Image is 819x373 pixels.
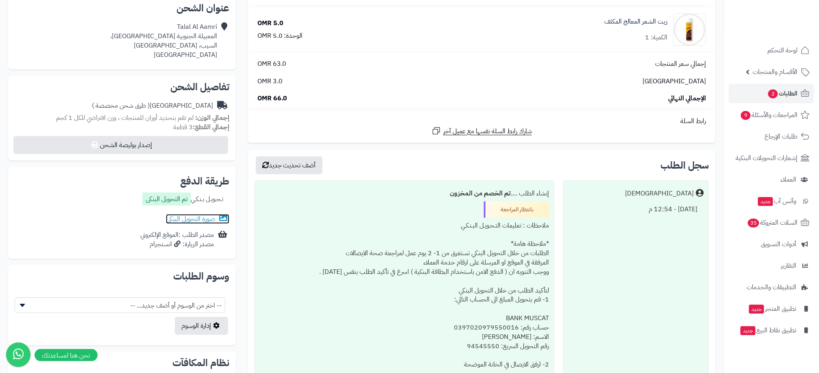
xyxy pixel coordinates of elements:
a: إشعارات التحويلات البنكية [729,148,814,168]
a: طلبات الإرجاع [729,127,814,146]
img: logo-2.png [764,22,811,39]
span: المراجعات والأسئلة [740,109,797,121]
span: تطبيق المتجر [748,303,796,314]
a: لوحة التحكم [729,41,814,60]
a: زيت الشعر المعالج المكثف [604,17,667,26]
div: Talal Al Aamri المعبيلة الجنوبية [GEOGRAPHIC_DATA]، السيب، [GEOGRAPHIC_DATA] [GEOGRAPHIC_DATA] [110,22,217,59]
span: جديد [758,197,773,206]
span: 63.0 OMR [257,59,287,69]
div: بانتظار المراجعة [484,202,549,218]
span: 9 [741,111,751,120]
a: صورة التحويل البنكى [166,214,229,224]
small: 3 قطعة [173,122,229,132]
span: لوحة التحكم [767,45,797,56]
a: المراجعات والأسئلة9 [729,105,814,125]
a: تطبيق نقاط البيعجديد [729,321,814,340]
a: شارك رابط السلة نفسها مع عميل آخر [431,126,532,136]
b: تم الخصم من المخزون [450,189,511,198]
span: إشعارات التحويلات البنكية [736,152,797,164]
div: إنشاء الطلب .... [260,186,549,202]
div: تـحـويـل بـنـكـي [142,193,223,208]
span: تطبيق نقاط البيع [740,325,796,336]
span: 3.0 OMR [257,77,283,86]
span: ( طرق شحن مخصصة ) [92,101,150,111]
strong: إجمالي الوزن: [195,113,229,123]
span: الإجمالي النهائي [668,94,706,103]
label: تم التحويل البنكى [142,193,191,206]
span: السلات المتروكة [747,217,797,228]
span: العملاء [780,174,796,185]
h2: نظام المكافآت [15,358,229,368]
h2: طريقة الدفع [180,176,229,186]
span: الأقسام والمنتجات [753,66,797,78]
strong: إجمالي القطع: [193,122,229,132]
span: 66.0 OMR [257,94,288,103]
span: التطبيقات والخدمات [747,282,796,293]
a: وآتس آبجديد [729,191,814,211]
span: -- اختر من الوسوم أو أضف جديد... -- [15,298,225,313]
span: لم تقم بتحديد أوزان للمنتجات ، وزن افتراضي للكل 1 كجم [56,113,194,123]
a: الطلبات2 [729,84,814,103]
a: التطبيقات والخدمات [729,278,814,297]
span: [GEOGRAPHIC_DATA] [643,77,706,86]
div: [DATE] - 12:54 م [569,202,704,217]
img: 1739580300-cm5169jxs0mpc01klg4yt5kpz_HAIR_OIL-05-90x90.jpg [674,13,706,46]
span: طلبات الإرجاع [765,131,797,142]
span: شارك رابط السلة نفسها مع عميل آخر [443,127,532,136]
h2: وسوم الطلبات [15,271,229,281]
div: [DEMOGRAPHIC_DATA] [625,189,694,198]
div: مصدر الزيارة: انستجرام [140,240,214,249]
h2: تفاصيل الشحن [15,82,229,92]
h2: عنوان الشحن [15,3,229,13]
span: -- اختر من الوسوم أو أضف جديد... -- [15,297,225,313]
span: إجمالي سعر المنتجات [655,59,706,69]
button: إصدار بوليصة الشحن [13,136,228,154]
span: جديد [741,326,756,335]
span: أدوات التسويق [761,239,796,250]
a: تطبيق المتجرجديد [729,299,814,319]
span: الطلبات [767,88,797,99]
div: 5.0 OMR [257,19,283,28]
div: الوحدة: 5.0 OMR [257,31,303,41]
span: 35 [748,219,759,228]
span: وآتس آب [757,195,796,207]
button: أضف تحديث جديد [256,156,322,174]
div: الكمية: 1 [645,33,667,42]
div: [GEOGRAPHIC_DATA] [92,101,213,111]
a: السلات المتروكة35 [729,213,814,232]
span: التقارير [781,260,796,271]
a: العملاء [729,170,814,189]
a: أدوات التسويق [729,234,814,254]
a: إدارة الوسوم [175,317,228,335]
a: التقارير [729,256,814,275]
span: 2 [768,89,778,98]
span: جديد [749,305,764,314]
h3: سجل الطلب [660,160,709,170]
div: رابط السلة [251,117,712,126]
div: مصدر الطلب :الموقع الإلكتروني [140,230,214,249]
